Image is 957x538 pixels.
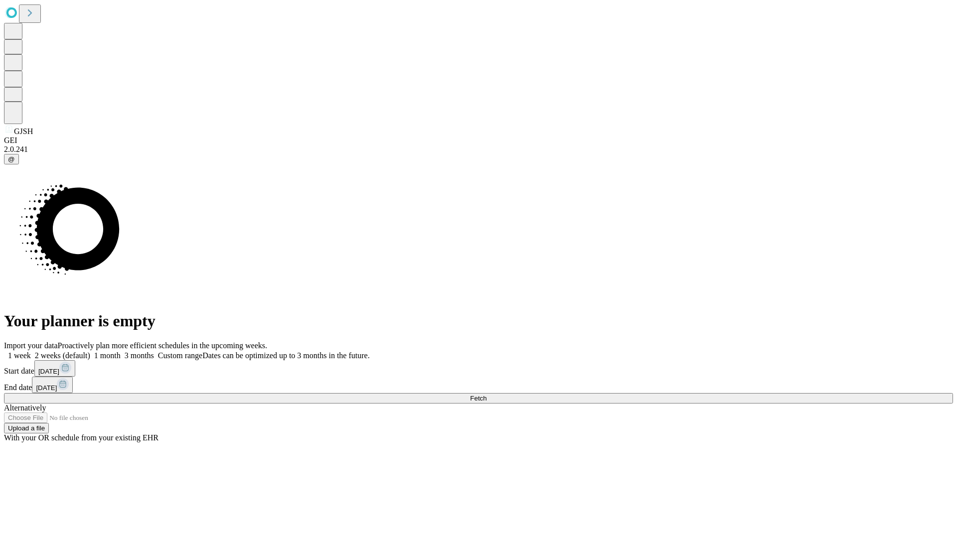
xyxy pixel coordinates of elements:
span: Dates can be optimized up to 3 months in the future. [202,351,369,360]
span: With your OR schedule from your existing EHR [4,433,159,442]
button: [DATE] [34,360,75,377]
div: End date [4,377,953,393]
h1: Your planner is empty [4,312,953,330]
button: Upload a file [4,423,49,433]
div: 2.0.241 [4,145,953,154]
button: Fetch [4,393,953,403]
div: Start date [4,360,953,377]
span: 1 month [94,351,121,360]
span: Fetch [470,395,486,402]
span: Custom range [158,351,202,360]
button: @ [4,154,19,164]
span: 2 weeks (default) [35,351,90,360]
button: [DATE] [32,377,73,393]
span: @ [8,155,15,163]
span: GJSH [14,127,33,135]
span: [DATE] [38,368,59,375]
span: Import your data [4,341,58,350]
span: 3 months [125,351,154,360]
span: [DATE] [36,384,57,392]
span: Proactively plan more efficient schedules in the upcoming weeks. [58,341,267,350]
span: Alternatively [4,403,46,412]
span: 1 week [8,351,31,360]
div: GEI [4,136,953,145]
